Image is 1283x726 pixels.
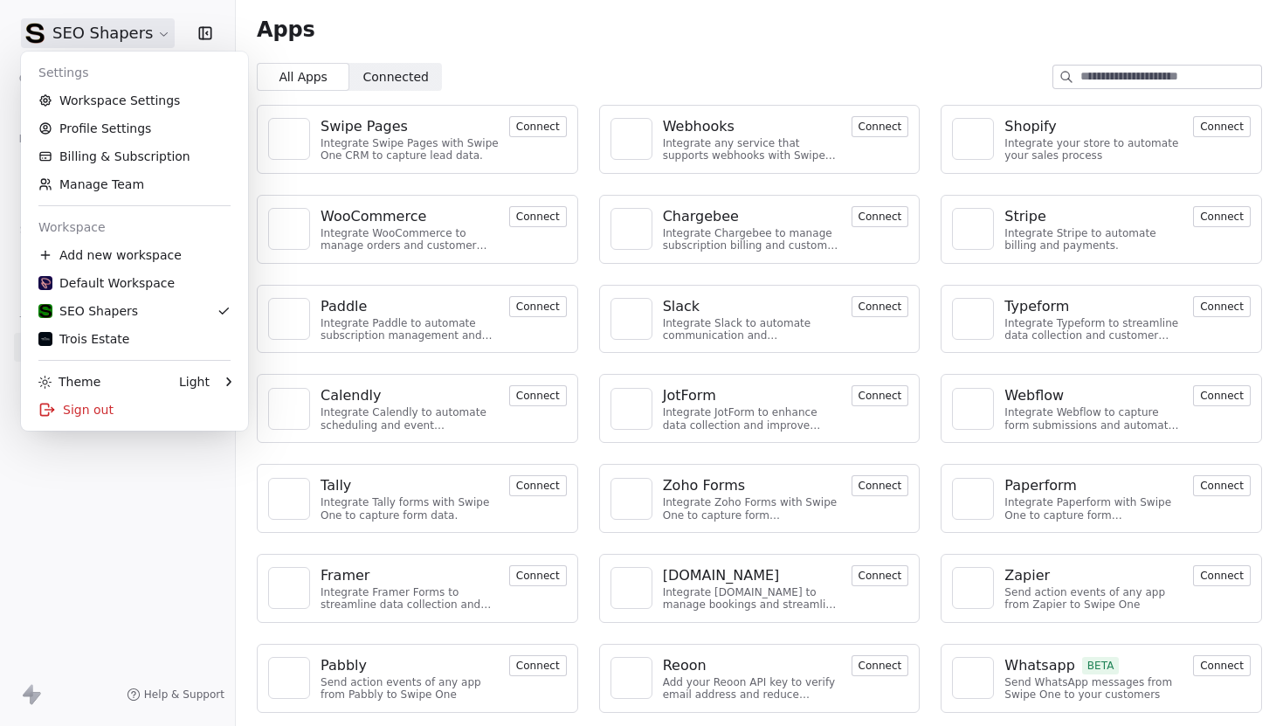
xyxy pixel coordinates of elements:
img: SEO-Shapers-Favicon.png [38,304,52,318]
div: Theme [38,373,100,391]
div: Trois Estate [38,330,129,348]
div: Sign out [28,396,241,424]
a: Manage Team [28,170,241,198]
div: Add new workspace [28,241,241,269]
img: Untitled%20design.png [38,276,52,290]
a: Billing & Subscription [28,142,241,170]
a: Profile Settings [28,114,241,142]
a: Workspace Settings [28,86,241,114]
div: SEO Shapers [38,302,138,320]
div: Light [179,373,210,391]
img: New%20Project%20(7).png [38,332,52,346]
div: Settings [28,59,241,86]
div: Default Workspace [38,274,175,292]
div: Workspace [28,213,241,241]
